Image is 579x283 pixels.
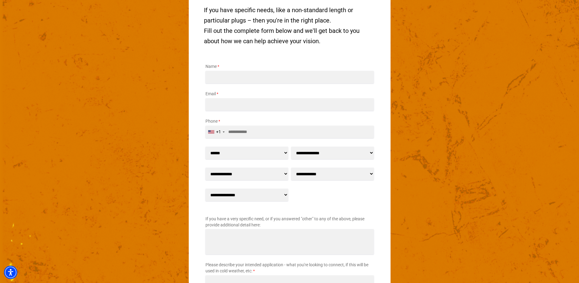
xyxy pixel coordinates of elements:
[205,91,216,96] span: Email
[4,266,17,279] div: Accessibility Menu
[206,126,226,138] div: United States: +1
[205,216,364,227] span: If you have a very specific need, or if you answered "other" to any of the above, please provide ...
[204,26,375,46] p: Fill out the complete form below and we'll get back to you about how we can help achieve your vis...
[204,5,375,26] p: If you have specific needs, like a non-standard length or particular plugs – then you're in the r...
[205,64,217,69] span: Name
[205,262,368,273] span: Please describe your intended application - what you're looking to connect, if this will be used ...
[205,119,218,124] span: Phone
[216,129,221,135] div: +1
